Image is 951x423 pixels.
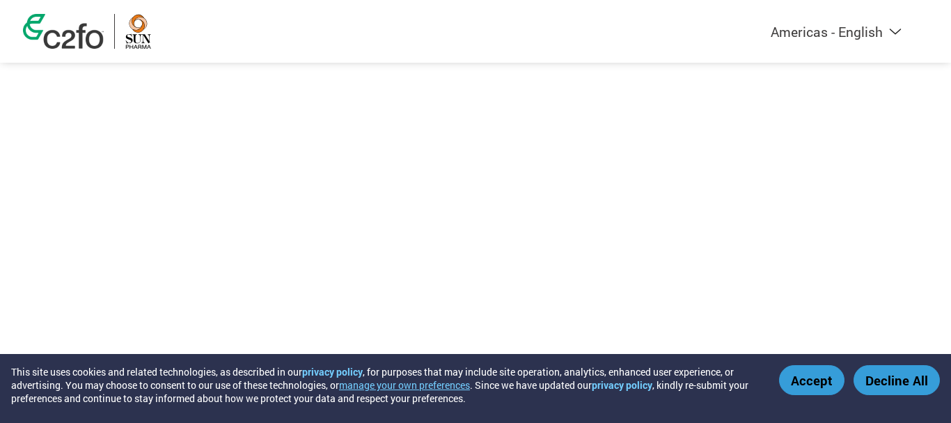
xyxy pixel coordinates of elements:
img: Sun Pharma [125,14,151,49]
img: c2fo logo [23,14,104,49]
a: privacy policy [302,365,363,378]
a: privacy policy [592,378,652,392]
button: manage your own preferences [339,378,470,392]
div: This site uses cookies and related technologies, as described in our , for purposes that may incl... [11,365,759,405]
button: Accept [779,365,844,395]
button: Decline All [854,365,940,395]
